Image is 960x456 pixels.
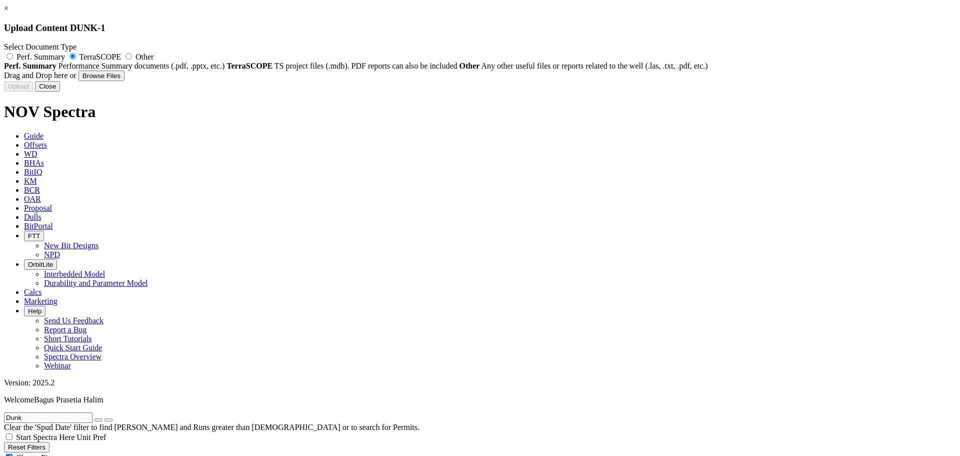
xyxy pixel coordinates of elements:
button: Close [35,81,60,92]
span: WD [24,150,37,158]
span: Upload Content [4,23,67,33]
a: Durability and Parameter Model [44,279,148,287]
strong: Perf. Summary [4,62,56,70]
strong: TerraSCOPE [226,62,272,70]
input: Perf. Summary [6,53,13,60]
span: Marketing [24,297,57,305]
span: KM [24,177,37,185]
span: Clear the 'Spud Date' filter to find [PERSON_NAME] and Runs greater than [DEMOGRAPHIC_DATA] or to... [4,423,419,431]
a: Spectra Overview [44,352,101,361]
span: Drag and Drop here [4,71,68,80]
span: BitPortal [24,222,53,230]
button: Upload [4,81,33,92]
a: Quick Start Guide [44,343,102,352]
span: Unit Pref [76,433,106,441]
h1: NOV Spectra [4,103,956,121]
span: Guide [24,132,43,140]
span: Offsets [24,141,47,149]
a: Send Us Feedback [44,316,103,325]
span: Perf. Summary [16,53,65,61]
span: Dulls [24,213,41,221]
span: FTT [28,232,40,240]
p: Welcome [4,395,956,404]
button: Reset Filters [4,442,49,452]
strong: Other [459,62,480,70]
a: Webinar [44,361,71,370]
span: OrbitLite [28,261,53,268]
span: DUNK-1 [70,23,105,33]
span: Calcs [24,288,42,296]
span: BitIQ [24,168,42,176]
span: BCR [24,186,40,194]
input: TerraSCOPE [69,53,76,60]
button: Browse Files [78,71,124,81]
span: Bagus Prasetia Halim [34,395,103,404]
span: Other [135,53,153,61]
a: New Bit Designs [44,241,98,250]
span: Start Spectra Here [16,433,74,441]
a: × [4,4,8,13]
span: Help [28,307,41,315]
span: TS project files (.mdb). PDF reports can also be included [274,62,457,70]
span: TerraSCOPE [79,53,121,61]
span: Performance Summary documents (.pdf, .pptx, etc.) [58,62,224,70]
a: Interbedded Model [44,270,105,278]
span: or [70,71,76,80]
input: Other [125,53,132,60]
a: NPD [44,250,60,259]
span: Select Document Type [4,43,76,51]
a: Report a Bug [44,325,86,334]
input: Search [4,412,92,423]
span: Proposal [24,204,52,212]
span: OAR [24,195,41,203]
a: Short Tutorials [44,334,92,343]
div: Version: 2025.2 [4,378,956,387]
span: Any other useful files or reports related to the well (.las, .txt, .pdf, etc.) [481,62,708,70]
span: BHAs [24,159,44,167]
